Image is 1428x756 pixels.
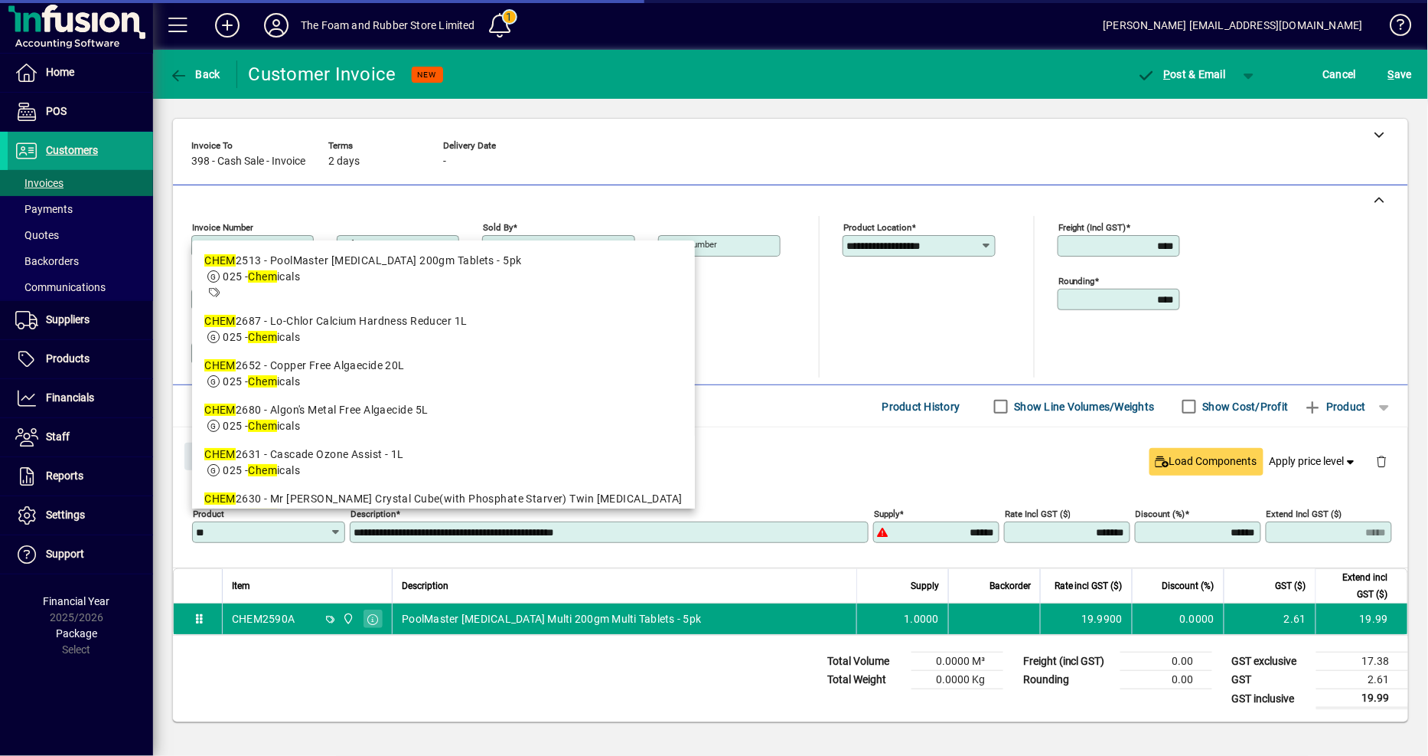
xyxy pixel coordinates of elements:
button: Product [1296,393,1374,421]
a: Backorders [8,248,153,274]
td: 0.00 [1120,671,1212,689]
td: Rounding [1016,671,1120,689]
mat-option: CHEM2630 - Mr Floccit Crystal Cube(with Phosphate Starver) Twin Gel Pack [192,485,695,529]
td: GST exclusive [1224,653,1316,671]
td: GST inclusive [1224,689,1316,709]
em: Chem [248,420,277,432]
span: Financials [46,391,94,404]
td: 2.61 [1316,671,1408,689]
span: Reports [46,470,83,482]
span: Quotes [15,229,59,241]
a: Knowledge Base [1378,3,1409,53]
div: The Foam and Rubber Store Limited [301,13,475,38]
span: 025 - icals [223,420,300,432]
button: Save [1384,61,1416,88]
mat-label: Rounding [1058,276,1095,286]
button: Add [203,11,252,39]
span: Backorder [989,578,1031,594]
a: Reports [8,457,153,496]
span: Back [169,68,220,80]
span: Financial Year [44,595,110,607]
button: Apply price level [1263,448,1364,476]
button: Close [184,443,236,470]
app-page-header-button: Back [153,61,237,88]
span: Extend incl GST ($) [1325,569,1388,603]
mat-option: CHEM2687 - Lo-Chlor Calcium Hardness Reducer 1L [192,307,695,352]
td: 19.99 [1316,604,1407,634]
span: Product [1304,394,1366,419]
em: Chem [248,464,277,476]
a: Suppliers [8,301,153,339]
span: Support [46,548,84,560]
button: Back [165,61,224,88]
span: 025 - icals [223,331,300,343]
mat-label: Description [350,509,396,519]
em: CHEM [204,448,236,460]
div: 2630 - Mr [PERSON_NAME] Crystal Cube(with Phosphate Starver) Twin [MEDICAL_DATA] [204,491,683,507]
a: Payments [8,196,153,222]
span: P [1164,68,1171,80]
span: NEW [418,70,437,80]
app-page-header-button: Close [181,449,240,463]
a: Support [8,535,153,574]
span: ave [1388,62,1412,87]
span: Supply [911,578,939,594]
a: Communications [8,274,153,300]
span: Item [232,578,250,594]
button: Post & Email [1130,61,1234,88]
td: Total Volume [820,653,911,671]
span: 025 - icals [223,270,300,283]
span: PoolMaster [MEDICAL_DATA] Multi 200gm Multi Tablets - 5pk [402,611,701,627]
mat-option: CHEM2631 - Cascade Ozone Assist - 1L [192,440,695,485]
td: Total Weight [820,671,911,689]
span: ost & Email [1137,68,1226,80]
td: 0.0000 [1132,604,1224,634]
span: Backorders [15,255,79,267]
em: CHEM [204,254,236,267]
div: Product [173,427,1408,483]
span: Description [402,578,448,594]
button: Load Components [1149,448,1263,476]
em: Chem [248,270,277,283]
span: Suppliers [46,313,90,326]
span: Communications [15,281,106,293]
div: CHEM2590A [232,611,295,627]
span: - [443,155,446,168]
span: Products [46,352,90,365]
span: POS [46,105,67,117]
span: 025 - icals [223,375,300,388]
a: POS [8,93,153,131]
span: Package [56,627,97,640]
a: Staff [8,418,153,457]
td: 0.0000 M³ [911,653,1003,671]
span: Settings [46,509,85,521]
span: GST ($) [1276,578,1306,594]
mat-label: Order number [662,239,717,250]
span: Customers [46,144,98,156]
span: Close [191,444,230,470]
span: Cancel [1323,62,1357,87]
button: Cancel [1319,61,1361,88]
td: 0.0000 Kg [911,671,1003,689]
mat-label: Product location [843,222,911,233]
app-page-header-button: Delete [1364,454,1400,468]
a: Settings [8,496,153,535]
a: Products [8,340,153,378]
a: Quotes [8,222,153,248]
span: S [1388,68,1394,80]
span: Apply price level [1270,453,1358,470]
em: CHEM [204,493,236,505]
span: 1.0000 [905,611,940,627]
td: GST [1224,671,1316,689]
span: Product History [882,394,960,419]
span: 2 days [328,155,360,168]
span: Foam & Rubber Store [338,610,356,627]
div: 2687 - Lo-Chlor Calcium Hardness Reducer 1L [204,313,683,329]
a: Financials [8,379,153,417]
mat-label: Sold by [483,222,513,233]
mat-option: CHEM2652 - Copper Free Algaecide 20L [192,352,695,396]
span: 025 - icals [223,464,300,476]
label: Show Cost/Profit [1200,399,1289,414]
button: Delete [1364,443,1400,479]
mat-option: CHEM2680 - Algon's Metal Free Algaecide 5L [192,396,695,440]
